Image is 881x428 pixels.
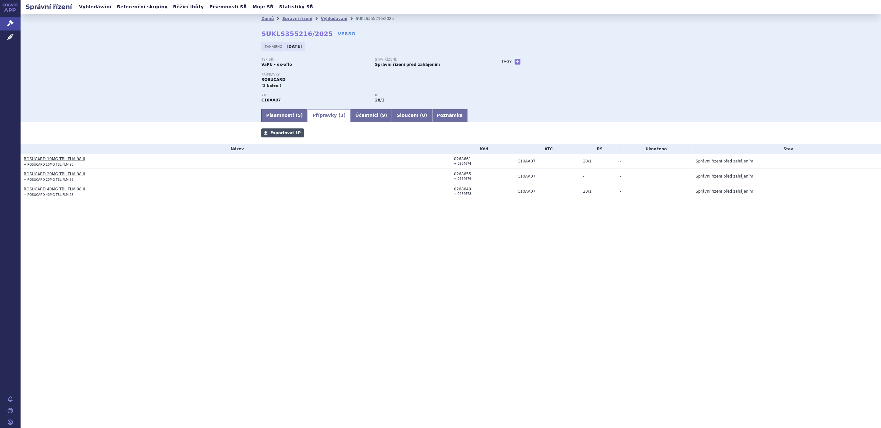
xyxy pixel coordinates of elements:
[261,93,369,97] p: ATC:
[502,58,512,66] h3: Tagy
[261,77,285,82] span: ROSUCARD
[432,109,468,122] a: Poznámka
[454,187,514,191] div: 0268649
[24,157,85,161] a: ROSUCARD 10MG TBL FLM 98 II
[454,192,471,196] small: + 0264678
[261,98,281,102] strong: ROSUVASTATIN
[580,144,617,154] th: RS
[24,172,85,176] a: ROSUCARD 20MG TBL FLM 98 II
[282,16,312,21] a: Správní řízení
[24,187,85,191] a: ROSUCARD 40MG TBL FLM 98 II
[261,62,292,67] strong: VaPÚ - ex-offo
[454,157,514,161] div: 0268661
[422,113,425,118] span: 0
[261,30,333,38] strong: SUKLS355216/2025
[77,3,113,11] a: Vyhledávání
[287,44,302,49] strong: [DATE]
[617,144,693,154] th: Ukončeno
[693,154,881,169] td: Správní řízení před zahájením
[321,16,347,21] a: Vyhledávání
[583,174,584,179] span: -
[207,3,249,11] a: Písemnosti SŘ
[261,58,369,62] p: Typ SŘ:
[454,162,471,165] small: + 0264674
[261,16,274,21] a: Domů
[261,128,304,137] a: Exportovat LP
[356,14,402,23] li: SUKLS355216/2025
[261,83,282,88] span: (3 balení)
[583,159,592,163] a: 28/1
[351,109,392,122] a: Účastníci (9)
[382,113,385,118] span: 9
[514,144,580,154] th: ATC
[693,169,881,184] td: Správní řízení před zahájením
[375,93,482,97] p: RS:
[583,189,592,194] a: 28/1
[261,109,308,122] a: Písemnosti (5)
[392,109,432,122] a: Sloučení (0)
[270,131,301,135] span: Exportovat LP
[515,59,520,65] a: +
[261,73,489,77] p: Přípravky:
[21,144,451,154] th: Název
[298,113,301,118] span: 5
[24,193,75,197] small: + ROSUCARD 40MG TBL FLM 98 I
[171,3,206,11] a: Běžící lhůty
[514,154,580,169] td: ROSUVASTATIN
[21,2,77,11] h2: Správní řízení
[451,144,514,154] th: Kód
[375,58,482,62] p: Stav řízení:
[514,169,580,184] td: ROSUVASTATIN
[24,178,75,181] small: + ROSUCARD 20MG TBL FLM 98 I
[693,184,881,199] td: Správní řízení před zahájením
[338,31,355,37] a: VERSO
[514,184,580,199] td: ROSUVASTATIN
[620,189,621,194] span: -
[308,109,350,122] a: Přípravky (3)
[375,62,440,67] strong: Správní řízení před zahájením
[24,163,75,166] small: + ROSUCARD 10MG TBL FLM 98 I
[341,113,344,118] span: 3
[454,172,514,176] div: 0268655
[375,98,384,102] strong: hypolipidemika, statiny, p.o.
[620,159,621,163] span: -
[277,3,315,11] a: Statistiky SŘ
[250,3,275,11] a: Moje SŘ
[115,3,170,11] a: Referenční skupiny
[620,174,621,179] span: -
[454,177,471,180] small: + 0264676
[693,144,881,154] th: Stav
[265,44,285,49] span: Zahájeno:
